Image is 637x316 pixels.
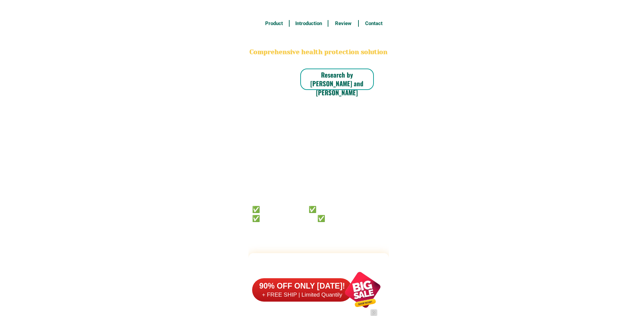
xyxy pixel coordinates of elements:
h6: Introduction [293,20,324,27]
h6: Research by [PERSON_NAME] and [PERSON_NAME] [300,70,374,97]
h6: 90% OFF ONLY [DATE]! [252,281,352,291]
h6: ✅ 𝙰𝚗𝚝𝚒 𝙲𝚊𝚗𝚌𝚎𝚛 ✅ 𝙰𝚗𝚝𝚒 𝚂𝚝𝚛𝚘𝚔𝚎 ✅ 𝙰𝚗𝚝𝚒 𝙳𝚒𝚊𝚋𝚎𝚝𝚒𝚌 ✅ 𝙳𝚒𝚊𝚋𝚎𝚝𝚎𝚜 [252,204,366,222]
h2: FAKE VS ORIGINAL [248,258,389,276]
h6: + FREE SHIP | Limited Quantily [252,291,352,299]
h3: FREE SHIPPING NATIONWIDE [248,4,389,14]
h6: Product [262,20,285,27]
h6: Review [332,20,355,27]
h2: BONA VITA COFFEE [248,32,389,48]
h6: Contact [362,20,385,27]
h2: Comprehensive health protection solution [248,47,389,57]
